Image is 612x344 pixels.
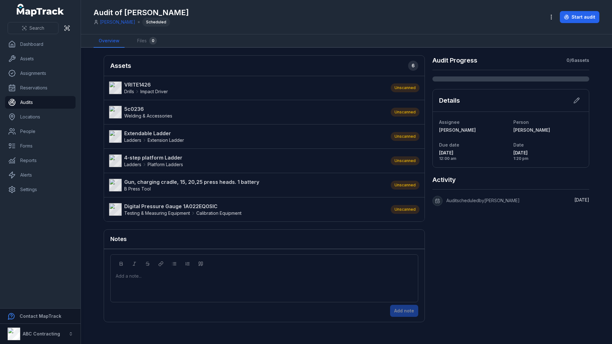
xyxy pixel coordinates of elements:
[109,130,384,143] a: Extendable LadderLaddersExtension Ladder
[5,169,76,181] a: Alerts
[439,96,460,105] h2: Details
[148,137,184,143] span: Extension Ladder
[439,127,508,133] a: [PERSON_NAME]
[5,111,76,123] a: Locations
[439,150,508,156] span: [DATE]
[5,52,76,65] a: Assets
[5,81,76,94] a: Reservations
[196,210,242,216] span: Calibration Equipment
[391,205,419,214] div: Unscanned
[513,142,524,148] span: Date
[109,81,384,95] a: VRITE1426DrillsImpact Driver
[5,125,76,138] a: People
[17,4,64,16] a: MapTrack
[149,37,157,45] div: 0
[124,88,134,95] span: Drills
[574,197,589,202] time: 05/09/2025, 1:20:13 pm
[110,61,418,71] h2: Assets
[140,88,168,95] span: Impact Driver
[5,183,76,196] a: Settings
[5,154,76,167] a: Reports
[5,67,76,80] a: Assignments
[109,202,384,216] a: Digital Pressure Gauge 1A022EQ0SICTesting & Measuring EquipmentCalibration Equipment
[23,331,60,336] strong: ABC Contracting
[124,137,141,143] span: Ladders
[566,57,589,63] strong: 0 / 6 assets
[446,198,520,203] span: Audit scheduled by [PERSON_NAME]
[20,313,61,319] strong: Contact MapTrack
[124,210,190,216] span: Testing & Measuring Equipment
[124,105,172,113] strong: 5c0236
[391,108,419,117] div: Unscanned
[513,119,529,125] span: Person
[513,156,583,161] span: 1:20 pm
[100,19,135,25] a: [PERSON_NAME]
[142,18,170,27] div: Scheduled
[124,81,168,88] strong: VRITE1426
[574,197,589,202] span: [DATE]
[124,178,259,186] strong: Gun, charging cradle, 15, 20,25 press heads. 1 battery
[124,154,183,161] strong: 4-step platform Ladder
[513,150,583,161] time: 05/09/2025, 1:20:13 pm
[513,127,583,133] a: [PERSON_NAME]
[8,22,58,34] button: Search
[391,156,419,165] div: Unscanned
[124,161,141,168] span: Ladders
[94,8,189,18] h1: Audit of [PERSON_NAME]
[110,235,127,244] h3: Notes
[432,175,456,184] h2: Activity
[132,34,162,48] a: Files0
[439,156,508,161] span: 12:00 am
[432,56,477,65] h2: Audit Progress
[391,132,419,141] div: Unscanned
[94,34,125,48] a: Overview
[439,119,460,125] span: Assignee
[408,61,418,71] div: 6
[439,150,508,161] time: 06/09/2025, 12:00:00 am
[513,150,583,156] span: [DATE]
[109,105,384,119] a: 5c0236Welding & Accessories
[109,178,384,192] a: Gun, charging cradle, 15, 20,25 press heads. 1 batteryB Press Tool
[5,38,76,51] a: Dashboard
[5,96,76,109] a: Audits
[391,83,419,92] div: Unscanned
[5,140,76,152] a: Forms
[391,181,419,190] div: Unscanned
[560,11,599,23] button: Start audit
[148,161,183,168] span: Platform Ladders
[124,186,151,191] span: B Press Tool
[109,154,384,168] a: 4-step platform LadderLaddersPlatform Ladders
[439,142,459,148] span: Due date
[124,202,242,210] strong: Digital Pressure Gauge 1A022EQ0SIC
[124,130,184,137] strong: Extendable Ladder
[124,113,172,118] span: Welding & Accessories
[29,25,44,31] span: Search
